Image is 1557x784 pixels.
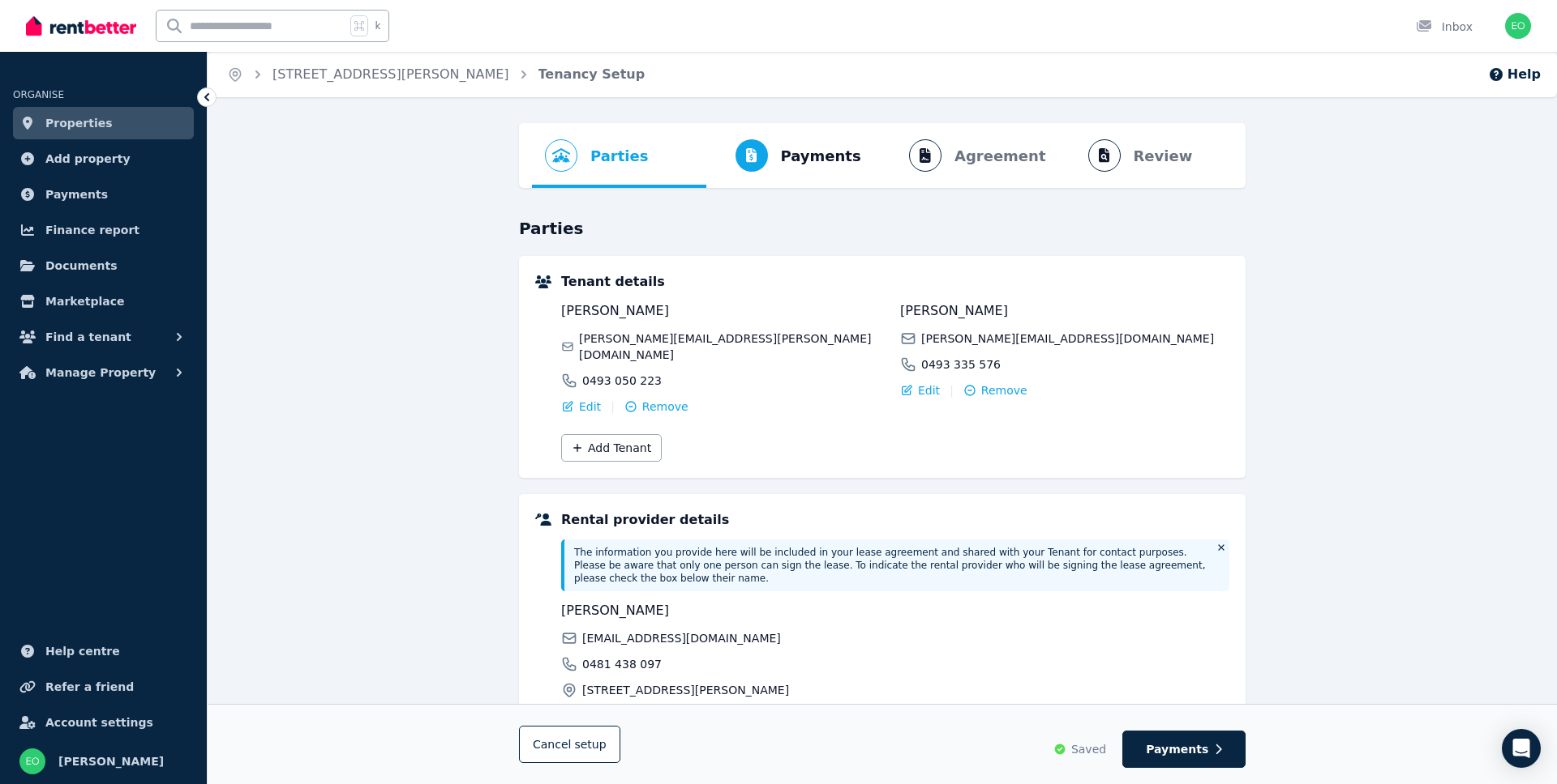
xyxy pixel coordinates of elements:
span: Add property [45,149,131,168]
span: Payments [781,145,861,168]
button: Manage Property [13,356,194,389]
span: Marketplace [45,292,124,311]
div: Inbox [1416,19,1473,35]
span: Edit [579,398,601,415]
a: Refer a friend [13,671,194,703]
p: The information you provide here will be included in your lease agreement and shared with your Te... [574,546,1207,585]
button: Payments [706,123,874,188]
span: Remove [981,382,1027,398]
span: Saved [1071,741,1106,757]
button: Help [1488,65,1541,84]
span: [PERSON_NAME][EMAIL_ADDRESS][PERSON_NAME][DOMAIN_NAME] [579,330,890,363]
button: Edit [900,382,940,398]
span: Manage Property [45,363,156,382]
span: Find a tenant [45,327,131,347]
a: Payments [13,178,194,211]
button: Remove [624,398,688,415]
a: Account settings [13,706,194,739]
span: Account settings [45,713,153,732]
nav: Breadcrumb [208,52,664,97]
a: Documents [13,249,194,282]
button: Cancelsetup [519,726,620,763]
span: [PERSON_NAME] [561,601,890,620]
span: [PERSON_NAME][EMAIL_ADDRESS][DOMAIN_NAME] [921,330,1214,347]
span: 0493 050 223 [582,373,662,389]
span: Properties [45,113,113,133]
h5: Tenant details [561,272,1229,292]
span: k [375,19,380,32]
button: Add Tenant [561,434,662,462]
img: Ezechiel Orski-Ritchie [19,748,45,774]
span: Tenancy Setup [538,65,646,84]
span: Edit [918,382,940,398]
div: Open Intercom Messenger [1502,729,1541,768]
span: Cancel [533,738,607,751]
span: | [950,382,954,398]
span: 0493 335 576 [921,356,1001,373]
span: [PERSON_NAME] [58,752,164,771]
span: Documents [45,256,118,275]
button: Find a tenant [13,321,194,353]
span: Help centre [45,641,120,661]
a: Add property [13,143,194,175]
span: setup [574,736,606,752]
span: Payments [1146,741,1208,757]
button: Parties [532,123,661,188]
img: Ezechiel Orski-Ritchie [1505,13,1531,39]
span: [EMAIL_ADDRESS][DOMAIN_NAME] [582,630,781,646]
span: [PERSON_NAME] [900,301,1229,321]
span: 0481 438 097 [582,656,662,672]
nav: Progress [519,123,1246,188]
span: Payments [45,185,108,204]
a: Marketplace [13,285,194,317]
span: Refer a friend [45,677,134,697]
a: Properties [13,107,194,139]
img: RentBetter [26,14,136,38]
span: [PERSON_NAME] [561,301,890,321]
button: Remove [963,382,1027,398]
span: | [611,398,615,415]
a: Help centre [13,635,194,667]
span: Parties [590,145,648,168]
button: Payments [1122,731,1246,768]
span: ORGANISE [13,89,64,100]
span: Finance report [45,220,139,240]
button: Edit [561,398,601,415]
span: [STREET_ADDRESS][PERSON_NAME] [582,682,789,698]
h5: Rental provider details [561,510,1229,530]
h3: Parties [519,217,1246,240]
span: Remove [642,398,688,415]
a: Finance report [13,214,194,246]
img: Rental providers [535,513,551,526]
a: [STREET_ADDRESS][PERSON_NAME] [272,66,509,82]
